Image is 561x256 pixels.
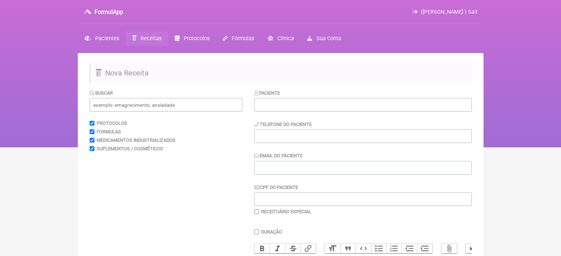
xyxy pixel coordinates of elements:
[412,9,477,15] a: ([PERSON_NAME] ) Sair
[216,31,261,46] a: Fórmulas
[97,146,163,151] label: Suplementos / Cosméticos
[261,31,301,46] a: Clínica
[371,244,387,253] button: Bullets
[254,244,270,253] button: Bold
[466,244,481,253] button: Undo
[141,35,162,42] span: Receitas
[184,35,209,42] span: Protocolos
[402,244,417,253] button: Decrease Level
[78,31,126,46] a: Pacientes
[261,229,282,235] label: Duração
[254,185,298,190] label: CPF do Paciente
[126,31,168,46] a: Receitas
[316,35,341,42] span: Sua Conta
[417,244,433,253] button: Increase Level
[386,244,402,253] button: Numbers
[285,244,301,253] button: Strikethrough
[97,120,127,126] label: Protocolos
[301,31,347,46] a: Sua Conta
[441,244,457,253] button: Attach Files
[270,244,285,253] button: Italic
[97,129,121,134] label: Formulas
[97,137,176,143] label: Medicamentos Industrializados
[356,244,371,253] button: Code
[254,153,303,158] label: Email do Paciente
[94,8,123,15] h3: FormulApp
[261,209,311,214] label: Receituário Especial
[301,244,316,253] button: Link
[232,35,254,42] span: Fórmulas
[90,90,113,96] label: Buscar
[254,90,280,96] label: Paciente
[90,98,242,112] input: exemplo: emagrecimento, ansiedade
[340,244,356,253] button: Quote
[277,35,294,42] span: Clínica
[254,122,312,127] label: Telefone do Paciente
[168,31,216,46] a: Protocolos
[95,35,119,42] span: Pacientes
[325,244,340,253] button: Heading
[421,9,478,15] span: ([PERSON_NAME] ) Sair
[90,63,472,83] h2: Nova Receita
